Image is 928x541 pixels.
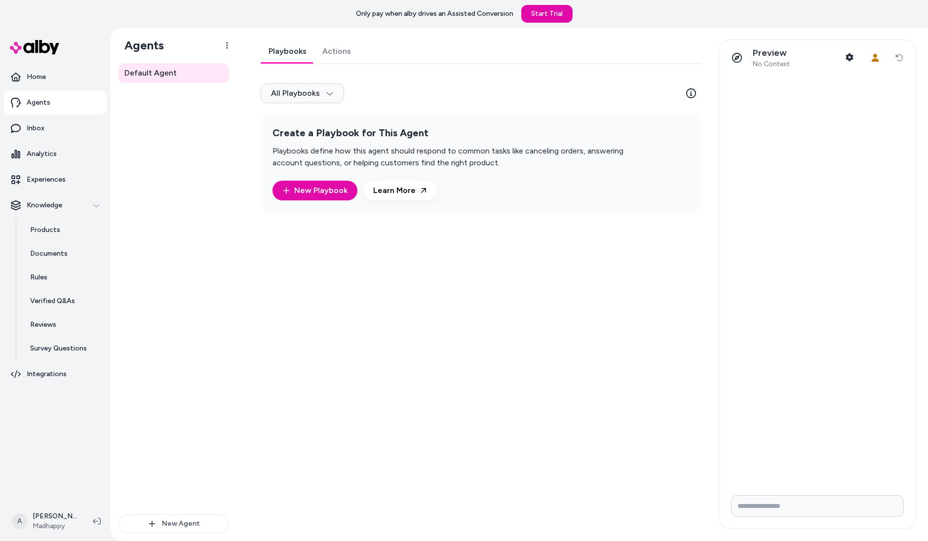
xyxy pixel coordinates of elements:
p: Only pay when alby drives an Assisted Conversion [356,9,513,19]
a: Learn More [363,181,437,200]
img: alby Logo [10,40,59,54]
a: Analytics [4,142,107,166]
p: Agents [27,98,50,108]
p: Products [30,225,60,235]
p: Integrations [27,369,67,379]
a: Verified Q&As [20,289,107,313]
h2: Create a Playbook for This Agent [272,127,652,139]
button: New Playbook [272,181,357,200]
p: Analytics [27,149,57,159]
a: Products [20,218,107,242]
p: Experiences [27,175,66,185]
span: A [12,513,28,529]
p: Playbooks define how this agent should respond to common tasks like canceling orders, answering a... [272,145,652,169]
a: Default Agent [118,63,229,83]
p: Knowledge [27,200,62,210]
a: Rules [20,266,107,289]
h1: Agents [116,38,164,53]
p: Inbox [27,123,44,133]
a: Reviews [20,313,107,337]
p: Survey Questions [30,344,87,353]
p: Documents [30,249,68,259]
p: Rules [30,272,47,282]
span: Default Agent [124,67,177,79]
span: No Context [753,60,790,69]
a: Actions [314,39,359,63]
input: Write your prompt here [731,495,904,517]
span: All Playbooks [271,88,334,98]
a: Experiences [4,168,107,192]
p: Home [27,72,46,82]
button: Knowledge [4,193,107,217]
span: Madhappy [33,521,77,531]
a: Inbox [4,116,107,140]
button: A[PERSON_NAME]Madhappy [6,505,85,537]
p: [PERSON_NAME] [33,511,77,521]
p: Preview [753,47,790,59]
a: Survey Questions [20,337,107,360]
a: Agents [4,91,107,115]
a: Home [4,65,107,89]
a: New Playbook [282,185,348,196]
a: Start Trial [521,5,573,23]
p: Verified Q&As [30,296,75,306]
p: Reviews [30,320,56,330]
button: New Agent [118,514,229,533]
a: Documents [20,242,107,266]
a: Integrations [4,362,107,386]
a: Playbooks [261,39,314,63]
button: All Playbooks [261,83,344,103]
